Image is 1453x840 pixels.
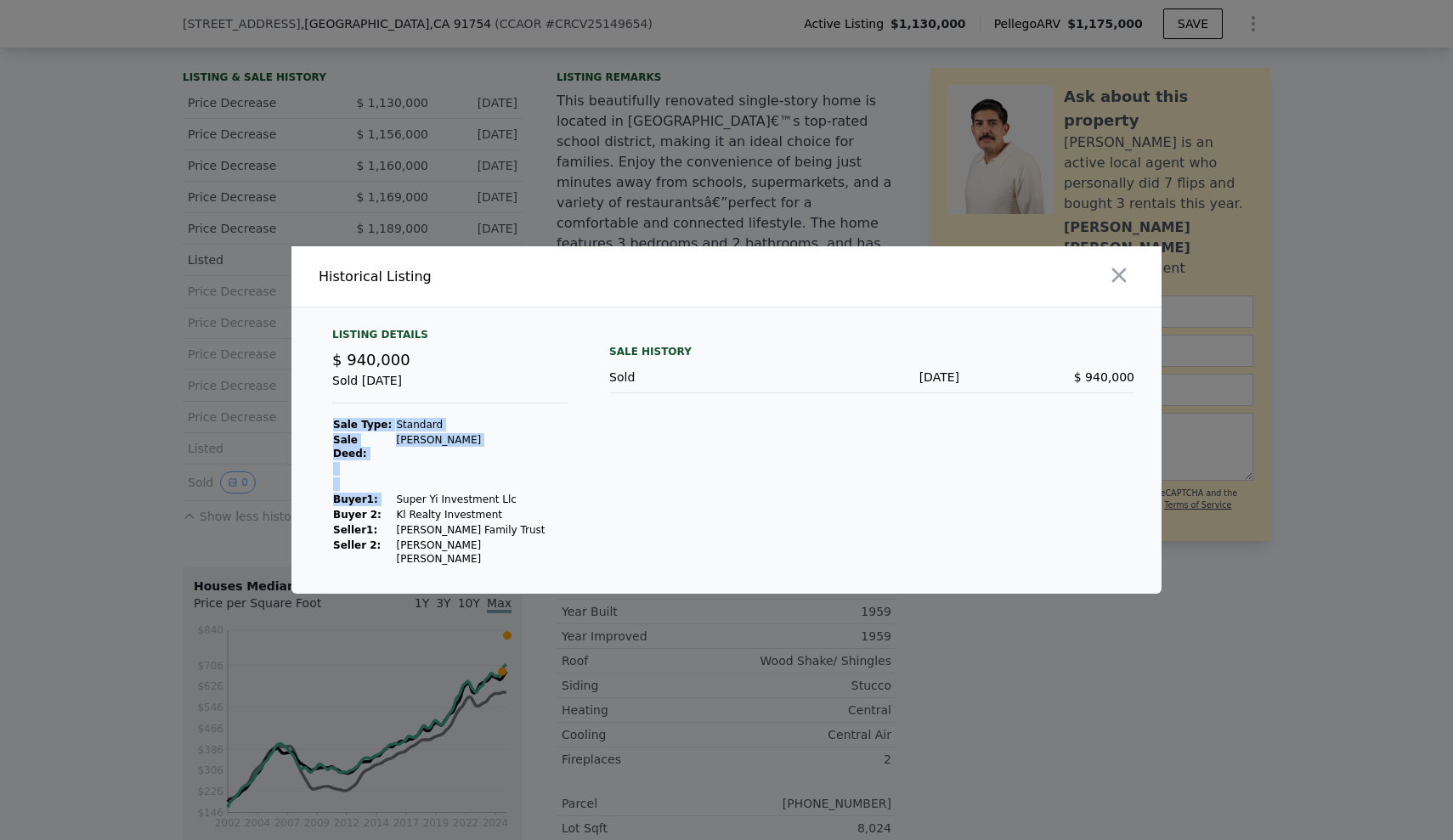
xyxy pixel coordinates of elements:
[395,417,568,432] td: Standard
[333,509,382,521] strong: Buyer 2:
[333,524,377,536] strong: Seller 1 :
[1074,370,1134,384] span: $ 940,000
[333,419,392,431] strong: Sale Type:
[332,372,568,403] div: Sold [DATE]
[395,432,568,461] td: [PERSON_NAME]
[609,369,784,386] div: Sold
[333,434,367,459] strong: Sale Deed:
[395,492,568,507] td: Super Yi Investment Llc
[395,538,568,567] td: [PERSON_NAME] [PERSON_NAME]
[332,328,568,348] div: Listing Details
[395,522,568,538] td: [PERSON_NAME] Family Trust
[333,493,378,505] strong: Buyer 1 :
[332,351,410,369] span: $ 940,000
[395,507,568,522] td: Kl Realty Investment
[784,369,959,386] div: [DATE]
[609,341,1134,362] div: Sale History
[333,539,381,551] strong: Seller 2:
[319,267,720,287] div: Historical Listing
